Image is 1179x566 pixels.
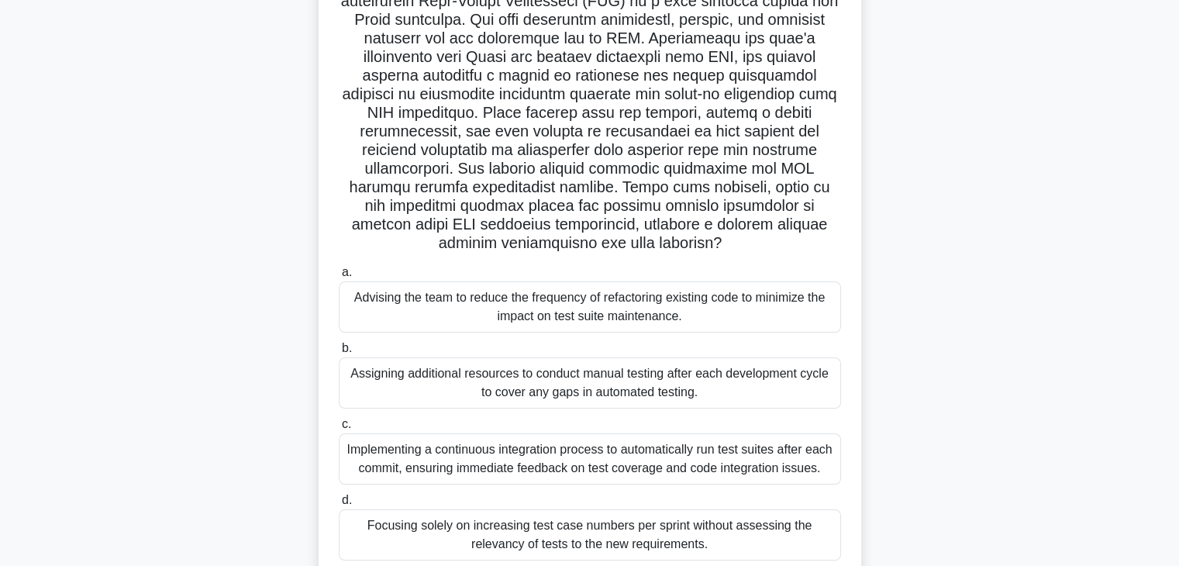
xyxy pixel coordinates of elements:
span: b. [342,341,352,354]
span: c. [342,417,351,430]
div: Focusing solely on increasing test case numbers per sprint without assessing the relevancy of tes... [339,509,841,561]
span: d. [342,493,352,506]
div: Advising the team to reduce the frequency of refactoring existing code to minimize the impact on ... [339,281,841,333]
div: Implementing a continuous integration process to automatically run test suites after each commit,... [339,433,841,485]
span: a. [342,265,352,278]
div: Assigning additional resources to conduct manual testing after each development cycle to cover an... [339,357,841,409]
